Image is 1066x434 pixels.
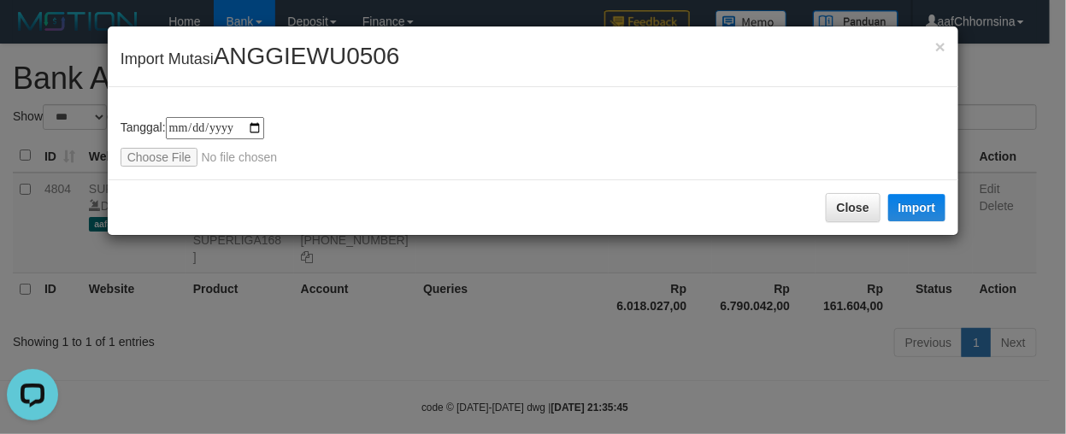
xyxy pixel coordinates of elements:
button: Close [826,193,880,222]
button: Import [888,194,946,221]
div: Tanggal: [121,117,946,167]
button: Open LiveChat chat widget [7,7,58,58]
span: × [935,37,945,56]
button: Close [935,38,945,56]
span: ANGGIEWU0506 [214,43,400,69]
span: Import Mutasi [121,50,400,67]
